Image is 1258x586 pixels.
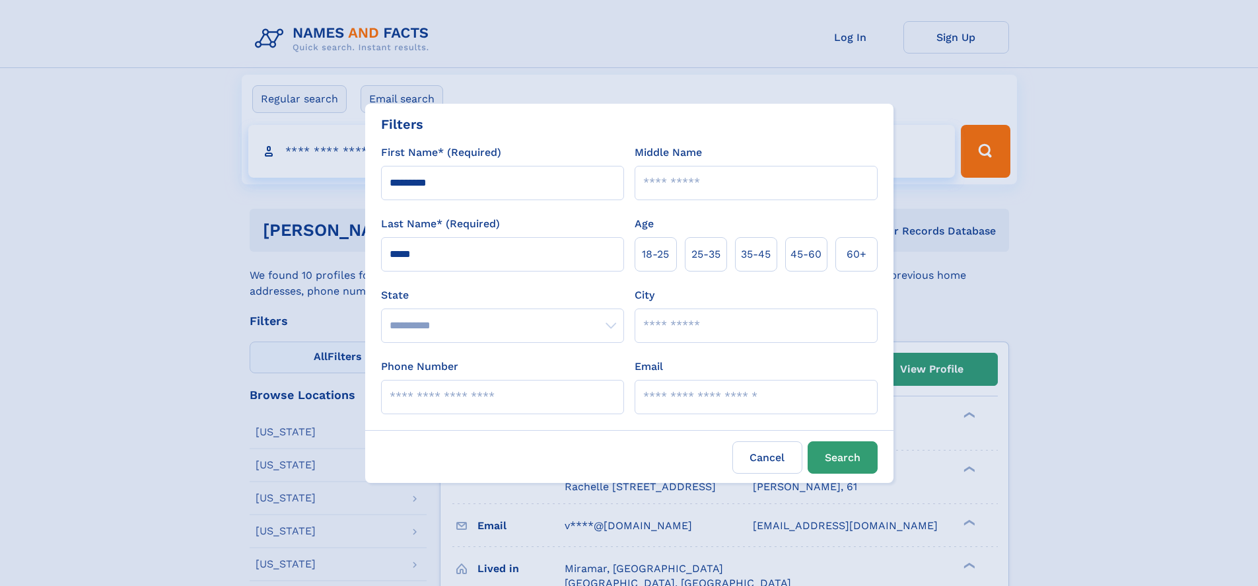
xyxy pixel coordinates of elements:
div: Filters [381,114,423,134]
span: 45‑60 [790,246,821,262]
span: 25‑35 [691,246,720,262]
label: Cancel [732,441,802,474]
span: 60+ [847,246,866,262]
label: Email [635,359,663,375]
label: Last Name* (Required) [381,216,500,232]
span: 18‑25 [642,246,669,262]
label: State [381,287,624,303]
label: City [635,287,654,303]
label: Age [635,216,654,232]
label: Phone Number [381,359,458,375]
label: Middle Name [635,145,702,161]
button: Search [808,441,878,474]
label: First Name* (Required) [381,145,501,161]
span: 35‑45 [741,246,771,262]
